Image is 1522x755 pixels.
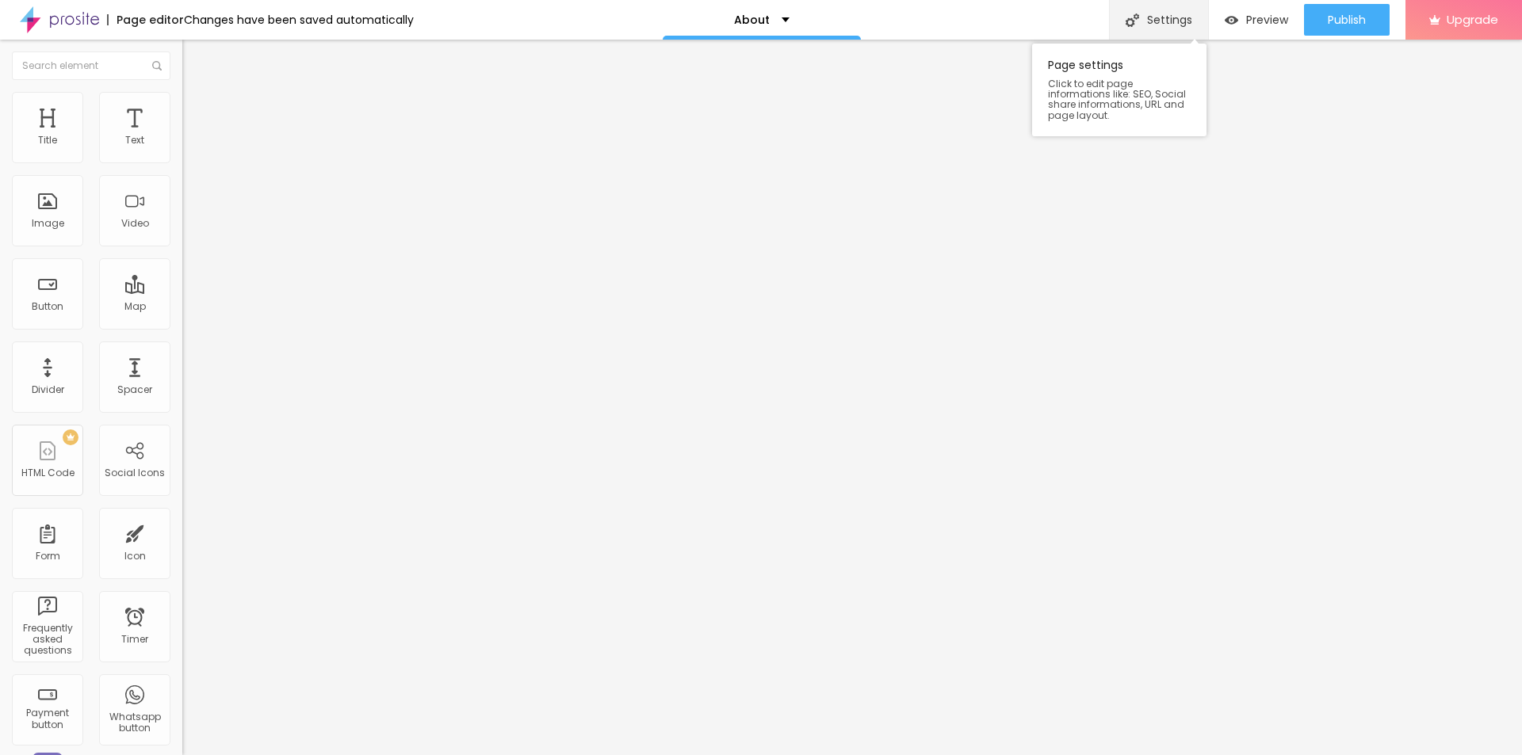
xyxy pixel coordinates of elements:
div: HTML Code [21,467,75,479]
button: Preview [1209,4,1304,36]
div: Title [38,135,57,146]
div: Frequently asked questions [16,623,78,657]
button: Publish [1304,4,1390,36]
div: Image [32,218,64,229]
img: Icone [1126,13,1139,27]
p: About [734,14,770,25]
span: Publish [1328,13,1366,26]
span: Click to edit page informations like: SEO, Social share informations, URL and page layout. [1048,78,1191,120]
div: Spacer [117,384,152,395]
div: Page settings [1032,44,1207,136]
div: Timer [121,634,148,645]
img: view-1.svg [1225,13,1238,27]
div: Text [125,135,144,146]
img: Icone [152,61,162,71]
div: Payment button [16,707,78,730]
div: Page editor [107,14,184,25]
div: Social Icons [105,467,165,479]
div: Map [124,301,146,312]
span: Upgrade [1447,13,1498,26]
div: Form [36,551,60,562]
div: Button [32,301,63,312]
div: Divider [32,384,64,395]
div: Whatsapp button [103,711,166,734]
div: Video [121,218,149,229]
iframe: Editor [182,40,1522,755]
div: Icon [124,551,146,562]
input: Search element [12,51,170,80]
div: Changes have been saved automatically [184,14,414,25]
span: Preview [1246,13,1288,26]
